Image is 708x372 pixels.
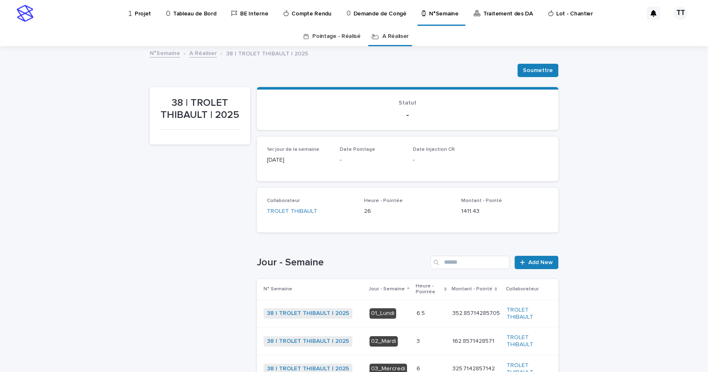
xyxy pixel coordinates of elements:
span: Statut [399,100,417,106]
a: A Réaliser [189,48,217,57]
p: 352.85714285705 [452,308,502,317]
tr: 38 | TROLET THIBAULT | 2025 01_Lundi6.56.5 352.85714285705352.85714285705 TROLET THIBAULT [257,300,558,327]
p: - [267,110,548,120]
a: N°Semaine [150,48,180,57]
p: Collaborateur [506,285,539,294]
a: TROLET THIBAULT [267,207,317,216]
a: 38 | TROLET THIBAULT | 2025 [267,338,349,345]
p: 6.5 [417,308,427,317]
a: Add New [515,256,558,269]
span: Heure - Pointée [364,198,403,203]
div: 01_Lundi [369,308,396,319]
span: Soumettre [523,66,553,75]
p: - [340,156,403,165]
p: 26 [364,207,451,216]
a: 38 | TROLET THIBAULT | 2025 [267,310,349,317]
button: Soumettre [517,64,558,77]
p: Montant - Pointé [452,285,492,294]
a: TROLET THIBAULT [507,307,545,321]
a: Pointage - Réalisé [312,27,360,46]
tr: 38 | TROLET THIBAULT | 2025 02_Mardi33 162.8571428571162.8571428571 TROLET THIBAULT [257,327,558,355]
p: Jour - Semaine [369,285,405,294]
p: Heure - Pointée [416,282,442,297]
a: TROLET THIBAULT [507,334,545,348]
span: 1er jour de la semaine [267,147,319,152]
p: 162.8571428571 [452,336,496,345]
p: [DATE] [267,156,330,165]
p: 38 | TROLET THIBAULT | 2025 [160,97,240,121]
p: 38 | TROLET THIBAULT | 2025 [226,48,308,57]
h1: Jour - Semaine [257,257,427,269]
span: Collaborateur [267,198,300,203]
img: stacker-logo-s-only.png [17,5,33,22]
span: Add New [528,260,553,265]
span: Date Pointage [340,147,375,152]
input: Search [430,256,510,269]
a: A Réaliser [382,27,409,46]
p: N° Semaine [264,285,292,294]
p: 1411.43 [461,207,548,216]
div: 02_Mardi [369,336,398,347]
span: Montant - Pointé [461,198,502,203]
p: - [413,156,476,165]
div: TT [674,7,687,20]
p: 3 [417,336,422,345]
span: Date Injection CR [413,147,455,152]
